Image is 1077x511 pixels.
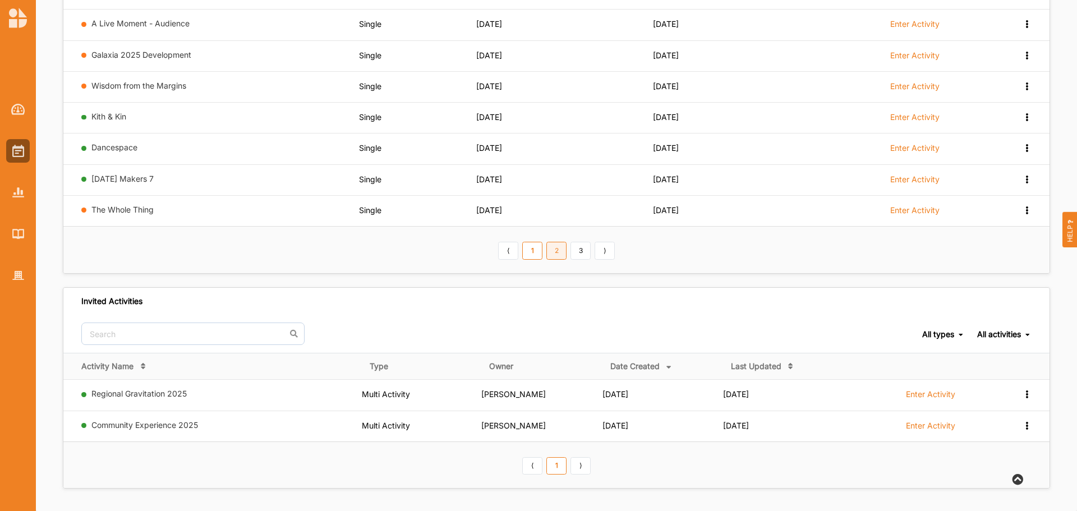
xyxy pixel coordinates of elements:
[6,98,30,121] a: Dashboard
[476,205,502,215] span: [DATE]
[890,19,940,29] label: Enter Activity
[476,81,502,91] span: [DATE]
[91,205,154,214] a: The Whole Thing
[359,50,381,60] span: Single
[890,19,940,35] a: Enter Activity
[91,112,126,121] a: Kith & Kin
[522,242,542,260] a: 1
[653,19,679,29] span: [DATE]
[890,205,940,215] label: Enter Activity
[906,420,955,437] a: Enter Activity
[476,174,502,184] span: [DATE]
[890,81,940,98] a: Enter Activity
[12,229,24,238] img: Library
[6,222,30,246] a: Library
[653,143,679,153] span: [DATE]
[653,50,679,60] span: [DATE]
[906,421,955,431] label: Enter Activity
[890,50,940,67] a: Enter Activity
[906,389,955,406] a: Enter Activity
[91,19,190,28] a: A Live Moment - Audience
[362,421,410,430] span: Multi Activity
[723,389,749,399] span: [DATE]
[91,142,137,152] a: Dancespace
[12,145,24,157] img: Activities
[12,271,24,280] img: Organisation
[6,264,30,287] a: Organisation
[906,389,955,399] label: Enter Activity
[91,420,198,430] a: Community Experience 2025
[890,143,940,153] label: Enter Activity
[359,112,381,122] span: Single
[546,457,567,475] a: 1
[890,50,940,61] label: Enter Activity
[610,361,660,371] div: Date Created
[476,143,502,153] span: [DATE]
[81,296,142,306] div: Invited Activities
[496,240,617,259] div: Pagination Navigation
[481,353,602,380] th: Owner
[359,143,381,153] span: Single
[602,389,628,399] span: [DATE]
[570,242,591,260] a: 3
[922,329,954,339] div: All types
[476,19,502,29] span: [DATE]
[362,353,481,380] th: Type
[653,205,679,215] span: [DATE]
[91,81,186,90] a: Wisdom from the Margins
[890,112,940,122] label: Enter Activity
[91,50,191,59] a: Galaxia 2025 Development
[362,389,410,399] span: Multi Activity
[890,174,940,191] a: Enter Activity
[890,174,940,185] label: Enter Activity
[91,174,154,183] a: [DATE] Makers 7
[723,421,749,430] span: [DATE]
[653,81,679,91] span: [DATE]
[498,242,518,260] a: Previous item
[6,139,30,163] a: Activities
[890,142,940,159] a: Enter Activity
[81,361,134,371] div: Activity Name
[476,50,502,60] span: [DATE]
[476,112,502,122] span: [DATE]
[359,174,381,184] span: Single
[359,81,381,91] span: Single
[9,8,27,28] img: logo
[602,421,628,430] span: [DATE]
[522,457,542,475] a: Previous item
[91,389,187,398] a: Regional Gravitation 2025
[12,187,24,197] img: Reports
[890,112,940,128] a: Enter Activity
[977,329,1021,339] div: All activities
[11,104,25,115] img: Dashboard
[359,205,381,215] span: Single
[481,421,546,430] span: [PERSON_NAME]
[359,19,381,29] span: Single
[653,112,679,122] span: [DATE]
[653,174,679,184] span: [DATE]
[546,242,567,260] a: 2
[81,323,305,345] input: Search
[890,81,940,91] label: Enter Activity
[481,389,546,399] span: [PERSON_NAME]
[731,361,781,371] div: Last Updated
[570,457,591,475] a: Next item
[595,242,615,260] a: Next item
[521,455,593,475] div: Pagination Navigation
[890,205,940,222] a: Enter Activity
[6,181,30,204] a: Reports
